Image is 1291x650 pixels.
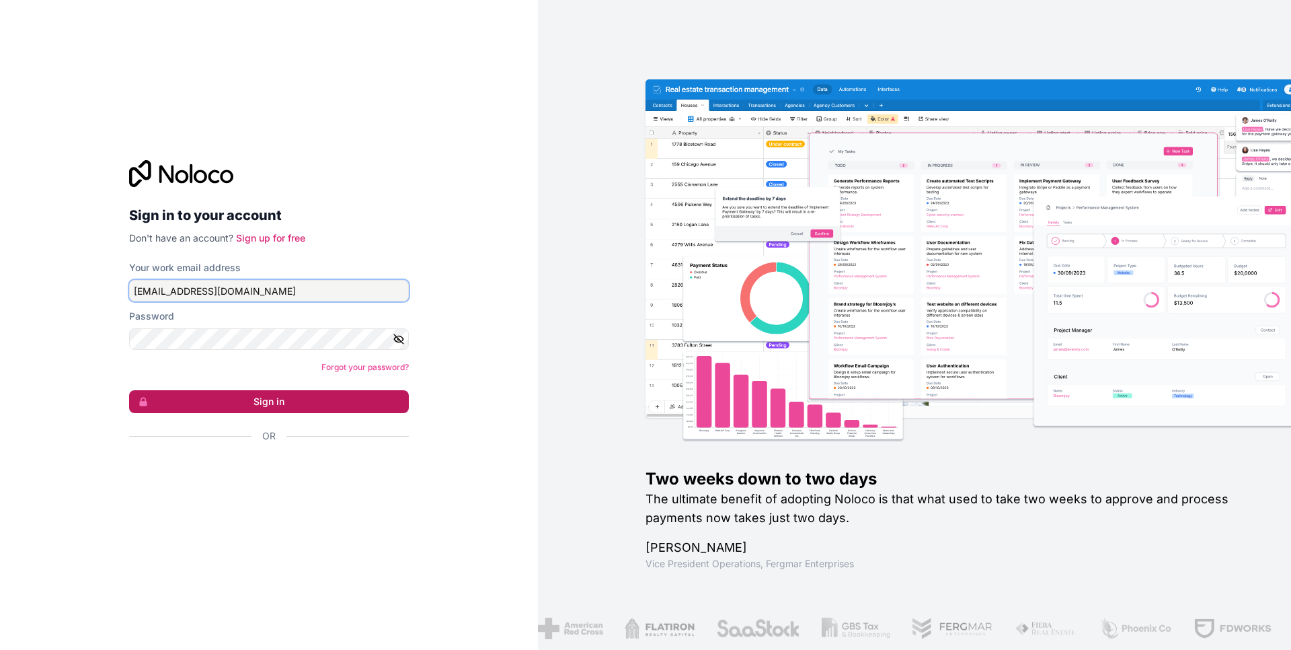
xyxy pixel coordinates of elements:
img: /assets/fiera-fwj2N5v4.png [1009,618,1072,639]
span: Or [262,429,276,443]
img: /assets/fergmar-CudnrXN5.png [905,618,987,639]
h1: Vice President Operations , Fergmar Enterprises [645,557,1248,571]
input: Email address [129,280,409,301]
a: Forgot your password? [321,362,409,372]
img: /assets/phoenix-BREaitsQ.png [1093,618,1166,639]
label: Password [129,310,174,323]
label: Your work email address [129,261,241,275]
h2: Sign in to your account [129,203,409,227]
h1: [PERSON_NAME] [645,538,1248,557]
span: Don't have an account? [129,232,233,244]
a: Sign up for free [236,232,305,244]
img: /assets/fdworks-Bi04fVtw.png [1187,618,1265,639]
input: Password [129,328,409,350]
img: /assets/american-red-cross-BAupjrZR.png [531,618,596,639]
img: /assets/gbstax-C-GtDUiK.png [816,618,884,639]
iframe: Botón de Acceder con Google [122,458,405,487]
button: Sign in [129,390,409,413]
img: /assets/flatiron-C8eUkumj.png [619,618,689,639]
h2: The ultimate benefit of adopting Noloco is that what used to take two weeks to approve and proces... [645,490,1248,528]
img: /assets/saastock-C6Zbiodz.png [709,618,794,639]
h1: Two weeks down to two days [645,468,1248,490]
